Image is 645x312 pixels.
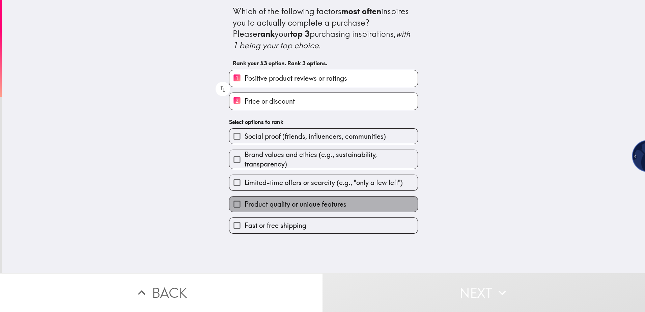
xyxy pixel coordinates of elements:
span: Fast or free shipping [245,221,306,230]
button: Social proof (friends, influencers, communities) [229,129,418,144]
span: Positive product reviews or ratings [245,74,347,83]
button: 1Positive product reviews or ratings [229,70,418,87]
button: Limited-time offers or scarcity (e.g., "only a few left") [229,175,418,190]
b: top 3 [290,29,310,39]
b: rank [257,29,275,39]
b: most often [341,6,381,16]
h6: Select options to rank [229,118,418,126]
button: Next [322,273,645,312]
button: Fast or free shipping [229,218,418,233]
h6: Rank your #3 option. Rank 3 options. [233,59,414,67]
span: Product quality or unique features [245,200,346,209]
i: with 1 being your top choice. [233,29,412,50]
div: Which of the following factors inspires you to actually complete a purchase? Please your purchasi... [233,6,414,51]
button: Product quality or unique features [229,197,418,212]
span: Price or discount [245,97,295,106]
span: Limited-time offers or scarcity (e.g., "only a few left") [245,178,403,187]
span: Social proof (friends, influencers, communities) [245,132,386,141]
span: Brand values and ethics (e.g., sustainability, transparency) [245,150,418,169]
button: Brand values and ethics (e.g., sustainability, transparency) [229,150,418,169]
button: 2Price or discount [229,93,418,109]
